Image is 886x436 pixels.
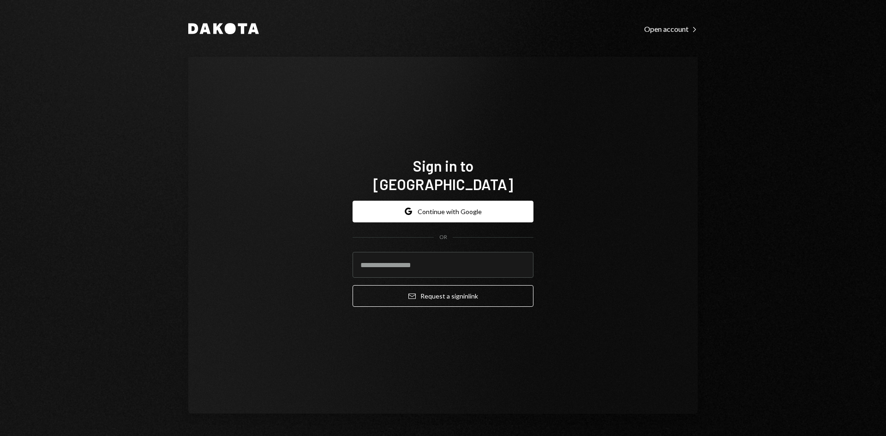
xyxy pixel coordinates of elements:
div: OR [439,233,447,241]
button: Request a signinlink [353,285,533,307]
a: Open account [644,24,698,34]
h1: Sign in to [GEOGRAPHIC_DATA] [353,156,533,193]
button: Continue with Google [353,201,533,222]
